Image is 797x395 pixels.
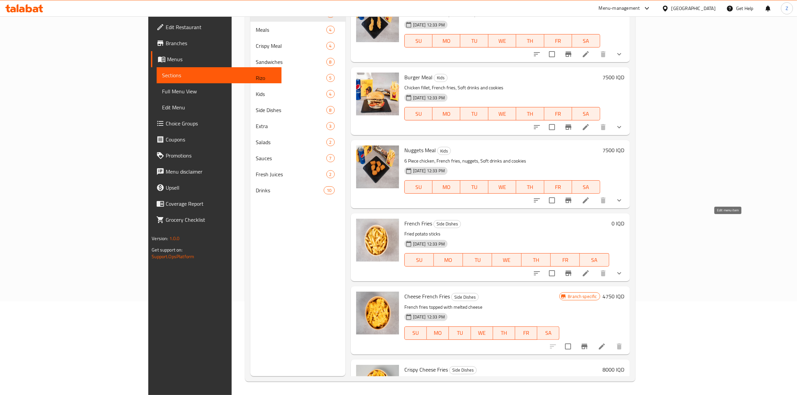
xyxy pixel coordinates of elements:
a: Edit menu item [582,196,590,204]
div: items [326,26,335,34]
span: Nuggets Meal [404,145,436,155]
div: items [326,42,335,50]
button: SA [580,253,609,267]
button: Branch-specific-item [560,265,576,281]
span: Salads [256,138,326,146]
span: Crispy Cheese Fries [404,365,448,375]
span: Side Dishes [450,366,476,374]
button: show more [611,192,627,208]
span: Select to update [561,339,575,354]
div: items [326,90,335,98]
span: Menu disclaimer [166,168,276,176]
button: Branch-specific-item [560,46,576,62]
span: TH [519,182,541,192]
a: Full Menu View [157,83,282,99]
span: Promotions [166,152,276,160]
button: TU [460,34,488,47]
button: WE [488,107,516,120]
button: FR [544,34,572,47]
a: Menu disclaimer [151,164,282,180]
a: Branches [151,35,282,51]
span: 2 [327,139,334,145]
span: Z [786,5,788,12]
div: Extra3 [250,118,345,134]
button: SA [572,107,600,120]
h6: 0 IQD [612,219,625,228]
div: items [326,122,335,130]
button: SU [404,34,432,47]
span: Coverage Report [166,200,276,208]
span: 7 [327,155,334,162]
span: Edit Menu [162,103,276,111]
div: items [326,154,335,162]
div: Side Dishes [451,293,479,301]
div: items [326,170,335,178]
a: Edit Restaurant [151,19,282,35]
div: Crispy Meal4 [250,38,345,54]
p: Fried potato sticks [404,230,609,238]
span: WE [491,182,513,192]
span: SU [407,109,430,119]
div: Side Dishes8 [250,102,345,118]
span: SA [575,36,597,46]
div: Rizo5 [250,70,345,86]
span: MO [435,36,458,46]
h6: 7500 IQD [603,73,625,82]
span: SU [407,182,430,192]
span: Kids [256,90,326,98]
span: TU [466,255,489,265]
img: Nuggets Meal [356,145,399,188]
button: TH [522,253,551,267]
span: Kids [434,74,447,82]
span: 8 [327,107,334,113]
a: Support.OpsPlatform [152,252,194,261]
div: items [326,74,335,82]
div: Sauces [256,154,326,162]
a: Upsell [151,180,282,196]
span: Branches [166,39,276,47]
button: TH [516,107,544,120]
div: items [324,186,334,194]
span: [DATE] 12:33 PM [410,241,448,247]
h6: 7500 IQD [603,145,625,155]
span: FR [547,109,569,119]
a: Edit menu item [582,50,590,58]
div: items [326,58,335,66]
div: Side Dishes [256,106,326,114]
span: TU [463,182,485,192]
button: sort-choices [529,46,545,62]
div: Crispy Meal [256,42,326,50]
a: Grocery Checklist [151,212,282,228]
span: WE [491,109,513,119]
span: [DATE] 12:33 PM [410,22,448,28]
span: Version: [152,234,168,243]
div: Extra [256,122,326,130]
div: [GEOGRAPHIC_DATA] [671,5,716,12]
button: WE [488,34,516,47]
span: Menus [167,55,276,63]
svg: Show Choices [615,196,623,204]
span: 5 [327,75,334,81]
button: FR [551,253,580,267]
button: delete [595,192,611,208]
svg: Show Choices [615,269,623,277]
button: delete [595,46,611,62]
span: Side Dishes [434,220,461,228]
button: SU [404,253,434,267]
button: MO [432,107,460,120]
div: Fresh Juices2 [250,166,345,182]
button: delete [595,265,611,281]
button: Branch-specific-item [560,192,576,208]
button: TU [463,253,492,267]
span: Sandwiches [256,58,326,66]
div: Rizo [256,74,326,82]
span: SU [407,328,424,338]
button: show more [611,265,627,281]
button: TU [460,180,488,194]
span: SU [407,36,430,46]
span: 3 [327,123,334,129]
span: Sections [162,71,276,79]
